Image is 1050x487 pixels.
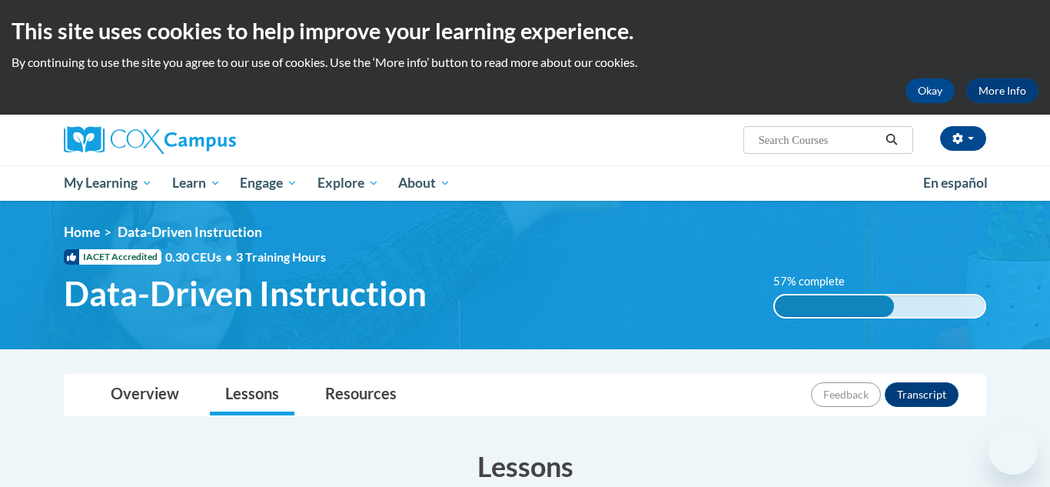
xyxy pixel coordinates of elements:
span: 3 Training Hours [236,249,326,264]
p: By continuing to use the site you agree to our use of cookies. Use the ‘More info’ button to read... [12,54,1038,71]
a: Learn [162,165,231,201]
button: Account Settings [940,126,986,151]
a: About [389,165,461,201]
img: Cox Campus [64,126,236,154]
h3: Lessons [64,447,986,485]
button: Transcript [885,382,959,407]
input: Search Courses [757,131,880,149]
span: My Learning [64,174,152,192]
a: Lessons [210,375,294,415]
button: Okay [905,78,955,103]
label: 57% complete [773,273,862,290]
a: Resources [310,375,412,415]
span: Data-Driven Instruction [64,273,427,314]
span: En español [923,175,988,191]
a: My Learning [54,165,162,201]
a: Overview [95,375,194,415]
div: Main menu [41,165,1009,201]
span: About [398,174,450,192]
a: Cox Campus [64,126,356,154]
span: Engage [240,174,297,192]
span: 0.30 CEUs [165,249,236,265]
h2: This site uses cookies to help improve your learning experience. [12,15,1038,46]
a: Engage [230,165,307,201]
a: En español [913,167,998,199]
a: Home [64,224,100,240]
a: More Info [966,78,1038,103]
div: 57% complete [775,295,895,317]
a: Explore [307,165,389,201]
span: IACET Accredited [64,249,161,265]
span: Data-Driven Instruction [118,224,262,240]
span: Learn [172,174,221,192]
span: • [225,249,232,264]
span: Explore [317,174,379,192]
button: Search [880,131,903,149]
iframe: Button to launch messaging window [989,425,1038,475]
button: Feedback [811,382,881,407]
